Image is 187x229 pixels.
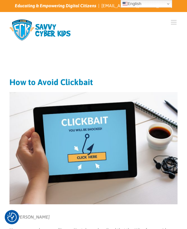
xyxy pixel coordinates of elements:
span: | [96,3,101,9]
img: Savvy Cyber Kids Logo [9,19,73,41]
h1: How to Avoid Clickbait [9,78,178,87]
button: Consent Preferences [7,213,17,222]
em: By: [PERSON_NAME] [9,214,50,220]
i: Educating & Empowering Digital Citizens [15,3,96,8]
a: [EMAIL_ADDRESS][DOMAIN_NAME] [101,3,172,8]
a: Toggle mobile menu [171,19,178,26]
img: Revisit consent button [7,213,17,222]
img: en [123,1,128,6]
